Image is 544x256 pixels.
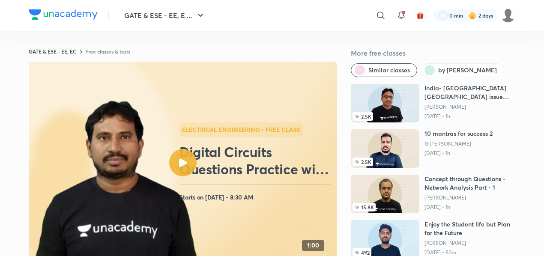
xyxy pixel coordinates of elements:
[368,66,410,74] span: Similar classes
[85,48,130,55] a: Free classes & tests
[351,63,417,77] button: Similar classes
[438,66,497,74] span: by B V Reddy
[29,48,77,55] a: GATE & ESE - EE, EC
[424,220,515,237] h6: Enjoy the Student life but Plan for the Future
[424,204,515,211] p: [DATE] • 1h
[424,84,515,101] h6: India- [GEOGRAPHIC_DATA] [GEOGRAPHIC_DATA] issue part 2 (OBOR, CPEC)
[179,143,334,178] h2: Digital Circuits Questions Practice with B V Reddy- II
[353,112,373,121] span: 2.5K
[424,249,515,256] p: [DATE] • 50m
[353,203,376,211] span: 15.8K
[119,7,211,24] button: GATE & ESE - EE, E ...
[29,9,98,20] img: Company Logo
[424,175,515,192] h6: Concept through Questions - Network Analysis Part - 1
[413,9,427,22] button: avatar
[179,192,334,203] h4: Starts on [DATE] • 8:30 AM
[424,140,493,147] a: G [PERSON_NAME]
[416,12,424,19] img: avatar
[424,129,493,138] h6: 10 mantras for success 2
[424,113,515,120] p: [DATE] • 1h
[307,242,319,249] h4: 1:00
[424,104,515,110] a: [PERSON_NAME]
[424,150,493,157] p: [DATE] • 1h
[424,194,515,201] a: [PERSON_NAME]
[29,9,98,22] a: Company Logo
[424,240,515,247] a: [PERSON_NAME]
[421,63,504,77] button: by B V Reddy
[501,8,515,23] img: Shambhavi Choubey
[351,48,515,58] h5: More free classes
[468,11,477,20] img: streak
[353,158,373,166] span: 2.5K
